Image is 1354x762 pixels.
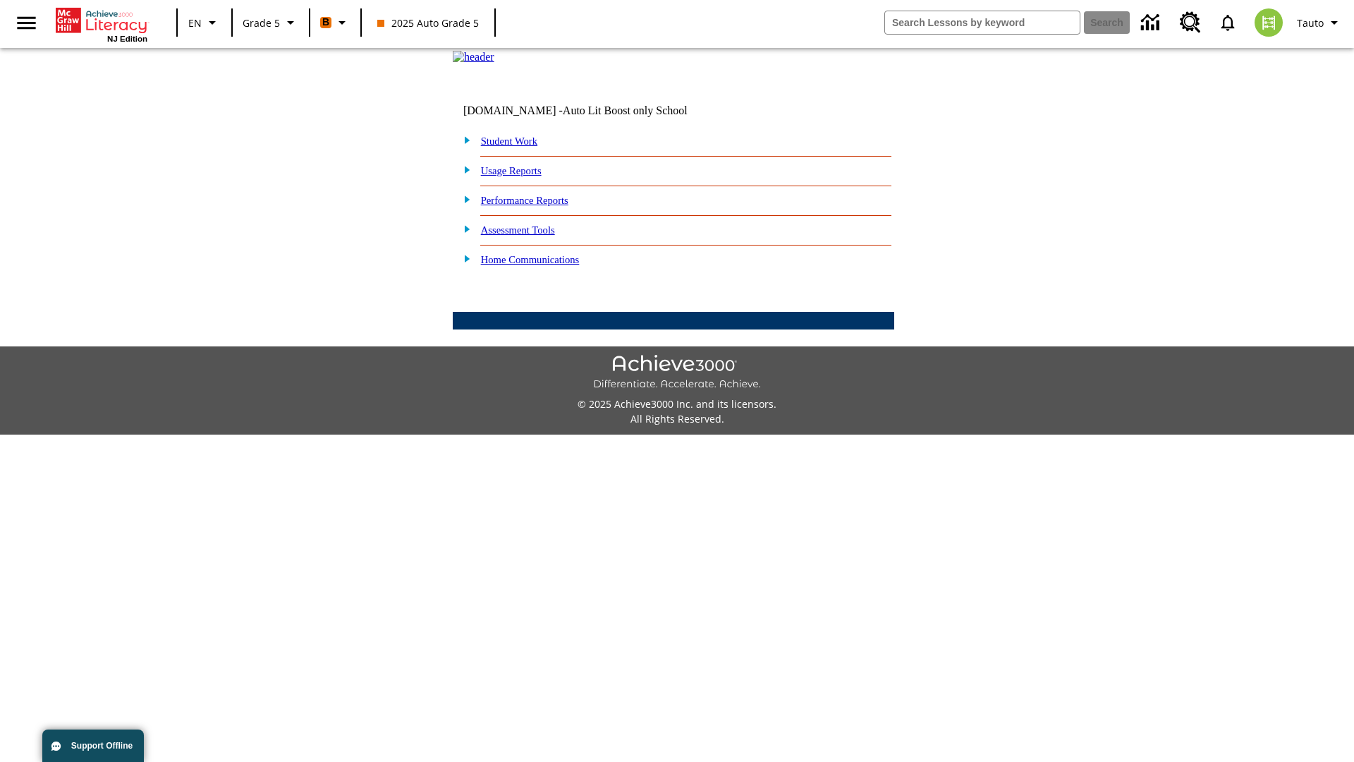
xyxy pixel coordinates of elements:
button: Boost Class color is orange. Change class color [315,10,356,35]
span: NJ Edition [107,35,147,43]
img: header [453,51,494,64]
span: B [322,13,329,31]
img: avatar image [1255,8,1283,37]
span: Support Offline [71,741,133,751]
a: Resource Center, Will open in new tab [1171,4,1209,42]
button: Select a new avatar [1246,4,1291,41]
a: Data Center [1133,4,1171,42]
a: Home Communications [481,254,580,265]
button: Profile/Settings [1291,10,1348,35]
span: Grade 5 [243,16,280,30]
button: Open side menu [6,2,47,44]
a: Student Work [481,135,537,147]
a: Usage Reports [481,165,542,176]
nobr: Auto Lit Boost only School [563,104,688,116]
a: Notifications [1209,4,1246,41]
span: 2025 Auto Grade 5 [377,16,479,30]
img: plus.gif [456,133,471,146]
img: plus.gif [456,163,471,176]
img: Achieve3000 Differentiate Accelerate Achieve [593,355,761,391]
img: plus.gif [456,252,471,265]
span: EN [188,16,202,30]
img: plus.gif [456,222,471,235]
td: [DOMAIN_NAME] - [463,104,723,117]
div: Home [56,5,147,43]
span: Tauto [1297,16,1324,30]
a: Assessment Tools [481,224,555,236]
button: Support Offline [42,730,144,762]
button: Language: EN, Select a language [182,10,227,35]
input: search field [885,11,1080,34]
img: plus.gif [456,193,471,205]
a: Performance Reports [481,195,568,206]
button: Grade: Grade 5, Select a grade [237,10,305,35]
